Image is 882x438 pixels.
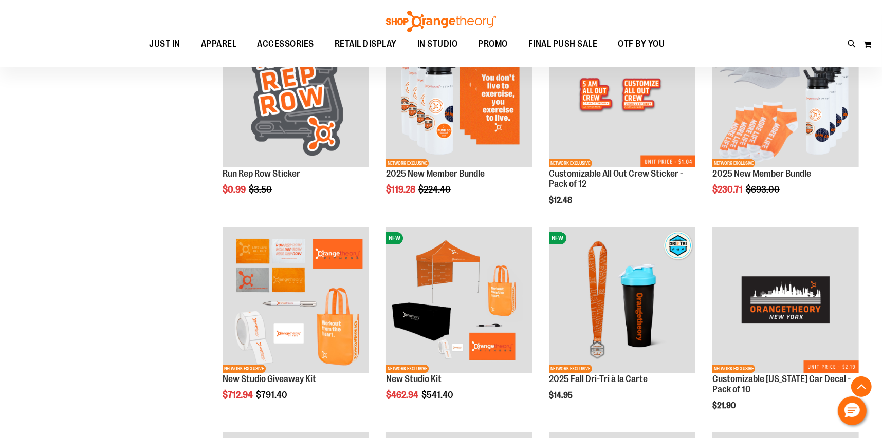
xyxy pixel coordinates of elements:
[386,184,417,195] span: $119.28
[417,32,458,55] span: IN STUDIO
[468,32,519,56] a: PROMO
[223,227,370,375] a: New Studio Giveaway KitNETWORK EXCLUSIVENETWORK EXCLUSIVE
[549,21,696,167] img: Customizable All Out Crew Sticker - Pack of 12
[223,365,266,373] span: NETWORK EXCLUSIVE
[201,32,237,55] span: APPAREL
[712,168,811,179] a: 2025 New Member Bundle
[386,374,442,384] a: New Studio Kit
[712,227,859,373] img: Product image for Customizable New York Car Decal - 10 PK
[386,168,485,179] a: 2025 New Member Bundle
[249,184,274,195] span: $3.50
[712,401,737,410] span: $21.90
[851,376,872,397] button: Back To Top
[218,16,375,221] div: product
[223,21,370,167] img: Run Rep Row Sticker
[381,16,538,221] div: product
[707,222,864,436] div: product
[386,232,403,244] span: NEW
[549,232,566,244] span: NEW
[549,374,648,384] a: 2025 Fall Dri-Tri à la Carte
[418,184,452,195] span: $224.40
[223,390,255,400] span: $712.94
[324,32,407,56] a: RETAIL DISPLAY
[549,227,696,375] a: 2025 Fall Dri-Tri à la CarteNEWNETWORK EXCLUSIVENEWNETWORK EXCLUSIVE
[518,32,608,56] a: FINAL PUSH SALE
[528,32,598,55] span: FINAL PUSH SALE
[712,21,859,167] img: 2025 New Member Bundle
[247,32,325,56] a: ACCESSORIES
[386,390,420,400] span: $462.94
[223,374,317,384] a: New Studio Giveaway Kit
[707,16,864,221] div: product
[386,227,532,373] img: New Studio Kit
[838,396,867,425] button: Hello, have a question? Let’s chat.
[218,222,375,427] div: product
[381,222,538,427] div: product
[150,32,181,55] span: JUST IN
[712,227,859,375] a: Product image for Customizable New York Car Decal - 10 PKNETWORK EXCLUSIVENETWORK EXCLUSIVE
[549,227,696,373] img: 2025 Fall Dri-Tri à la Carte
[618,32,665,55] span: OTF BY YOU
[544,222,701,427] div: product
[386,227,532,375] a: New Studio KitNEWNETWORK EXCLUSIVENEWNETWORK EXCLUSIVE
[712,21,859,169] a: 2025 New Member BundleNEWNETWORK EXCLUSIVENEWNETWORK EXCLUSIVE
[712,365,755,373] span: NETWORK EXCLUSIVE
[712,374,851,394] a: Customizable [US_STATE] Car Decal - Pack of 10
[386,21,532,169] a: 2025 New Member BundleNEWNETWORK EXCLUSIVENEWNETWORK EXCLUSIVE
[608,32,675,56] a: OTF BY YOU
[223,21,370,169] a: Run Rep Row StickerSALESALE
[549,365,592,373] span: NETWORK EXCLUSIVE
[549,159,592,167] span: NETWORK EXCLUSIVE
[223,184,248,195] span: $0.99
[479,32,508,55] span: PROMO
[256,390,289,400] span: $791.40
[712,184,744,195] span: $230.71
[549,196,574,205] span: $12.48
[746,184,781,195] span: $693.00
[223,227,370,373] img: New Studio Giveaway Kit
[258,32,315,55] span: ACCESSORIES
[223,168,301,179] a: Run Rep Row Sticker
[386,365,429,373] span: NETWORK EXCLUSIVE
[335,32,397,55] span: RETAIL DISPLAY
[407,32,468,56] a: IN STUDIO
[384,11,498,32] img: Shop Orangetheory
[549,391,575,400] span: $14.95
[544,16,701,231] div: product
[421,390,455,400] span: $541.40
[386,21,532,167] img: 2025 New Member Bundle
[191,32,247,56] a: APPAREL
[549,168,684,189] a: Customizable All Out Crew Sticker - Pack of 12
[386,159,429,167] span: NETWORK EXCLUSIVE
[712,159,755,167] span: NETWORK EXCLUSIVE
[139,32,191,56] a: JUST IN
[549,21,696,169] a: Customizable All Out Crew Sticker - Pack of 12NETWORK EXCLUSIVENETWORK EXCLUSIVE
